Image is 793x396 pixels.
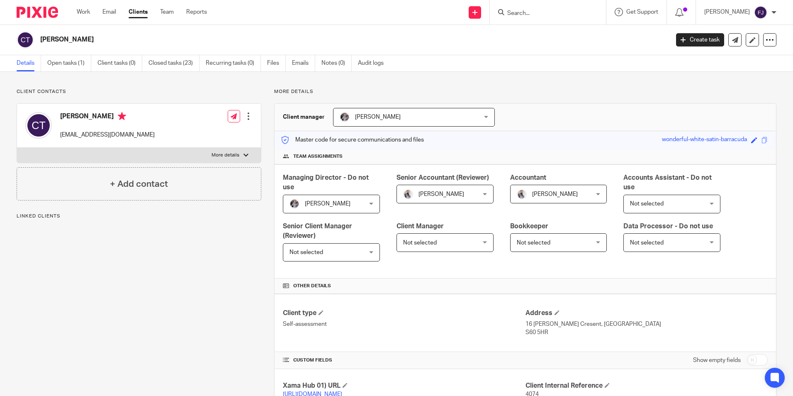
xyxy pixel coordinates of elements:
[396,174,489,181] span: Senior Accountant (Reviewer)
[283,113,325,121] h3: Client manager
[305,201,350,207] span: [PERSON_NAME]
[97,55,142,71] a: Client tasks (0)
[283,174,369,191] span: Managing Director - Do not use
[283,309,525,318] h4: Client type
[206,55,261,71] a: Recurring tasks (0)
[274,88,776,95] p: More details
[355,114,401,120] span: [PERSON_NAME]
[662,135,747,145] div: wonderful-white-satin-barracuda
[403,189,413,199] img: Pixie%2002.jpg
[17,55,41,71] a: Details
[506,10,581,17] input: Search
[693,356,741,364] label: Show empty fields
[626,9,658,15] span: Get Support
[293,283,331,289] span: Other details
[630,201,664,207] span: Not selected
[517,189,527,199] img: Pixie%2002.jpg
[630,240,664,246] span: Not selected
[212,152,239,159] p: More details
[358,55,390,71] a: Audit logs
[40,35,539,44] h2: [PERSON_NAME]
[525,381,768,390] h4: Client Internal Reference
[77,8,90,16] a: Work
[525,320,768,328] p: 16 [PERSON_NAME] Cresent, [GEOGRAPHIC_DATA]
[676,33,724,46] a: Create task
[525,309,768,318] h4: Address
[283,381,525,390] h4: Xama Hub 01) URL
[129,8,148,16] a: Clients
[148,55,199,71] a: Closed tasks (23)
[532,191,578,197] span: [PERSON_NAME]
[110,178,168,191] h4: + Add contact
[396,223,444,230] span: Client Manager
[281,136,424,144] p: Master code for secure communications and files
[403,240,437,246] span: Not selected
[283,320,525,328] p: Self-assessment
[47,55,91,71] a: Open tasks (1)
[292,55,315,71] a: Emails
[623,174,712,191] span: Accounts Assistant - Do not use
[17,7,58,18] img: Pixie
[186,8,207,16] a: Reports
[17,88,261,95] p: Client contacts
[704,8,750,16] p: [PERSON_NAME]
[25,112,52,139] img: svg%3E
[267,55,286,71] a: Files
[623,223,713,230] span: Data Processor - Do not use
[321,55,352,71] a: Notes (0)
[517,240,550,246] span: Not selected
[510,174,546,181] span: Accountant
[289,249,323,255] span: Not selected
[102,8,116,16] a: Email
[289,199,299,209] img: -%20%20-%20studio@ingrained.co.uk%20for%20%20-20220223%20at%20101413%20-%201W1A2026.jpg
[17,31,34,49] img: svg%3E
[283,223,352,239] span: Senior Client Manager (Reviewer)
[510,223,548,230] span: Bookkeeper
[418,191,464,197] span: [PERSON_NAME]
[17,213,261,220] p: Linked clients
[118,112,126,120] i: Primary
[340,112,350,122] img: -%20%20-%20studio@ingrained.co.uk%20for%20%20-20220223%20at%20101413%20-%201W1A2026.jpg
[60,112,155,122] h4: [PERSON_NAME]
[525,328,768,337] p: S60 5HR
[60,131,155,139] p: [EMAIL_ADDRESS][DOMAIN_NAME]
[283,357,525,364] h4: CUSTOM FIELDS
[293,153,343,160] span: Team assignments
[160,8,174,16] a: Team
[754,6,767,19] img: svg%3E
